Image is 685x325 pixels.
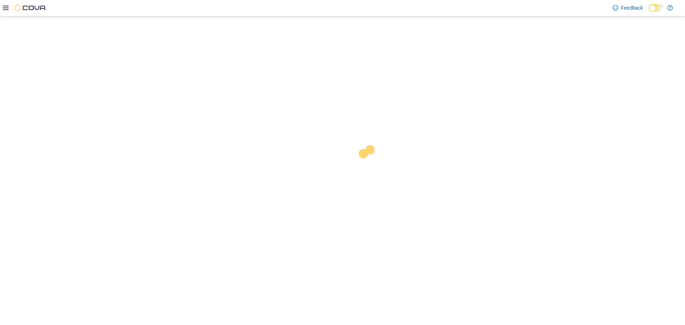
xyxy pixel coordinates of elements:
img: cova-loader [342,140,396,193]
img: Cova [14,4,46,11]
span: Feedback [621,4,643,11]
a: Feedback [610,1,646,15]
input: Dark Mode [649,4,664,12]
